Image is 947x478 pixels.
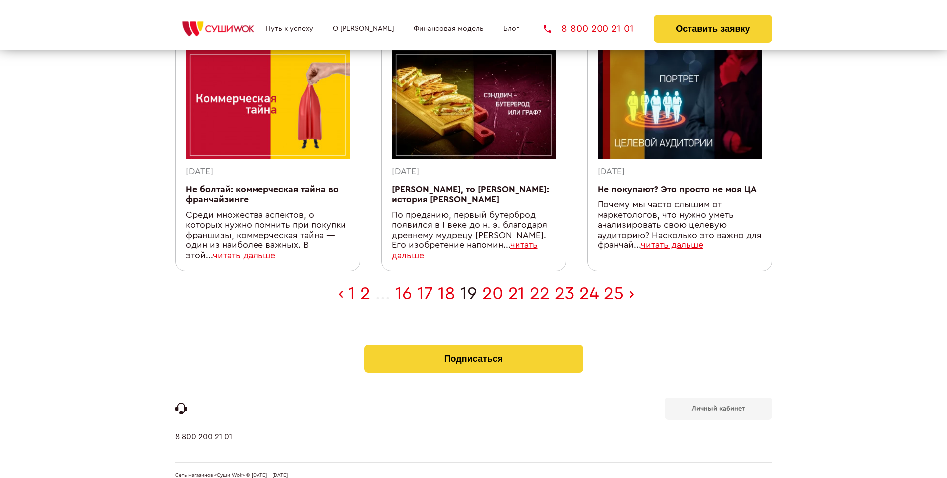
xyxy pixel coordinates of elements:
a: [PERSON_NAME], то [PERSON_NAME]: история [PERSON_NAME] [392,185,549,204]
a: 23 [555,285,574,303]
a: Личный кабинет [665,398,772,420]
a: 17 [417,285,433,303]
a: 22 [530,285,550,303]
div: [DATE] [186,167,350,177]
button: Подписаться [364,345,583,373]
div: Почему мы часто слышим от маркетологов, что нужно уметь анализировать свою целевую аудиторию? Нас... [598,200,762,251]
span: 8 800 200 21 01 [561,24,634,34]
a: 20 [482,285,503,303]
a: 2 [360,285,370,303]
a: 24 [579,285,599,303]
a: Не покупают? Это просто не моя ЦА [598,185,757,194]
a: 1 [348,285,355,303]
a: 8 800 200 21 01 [544,24,634,34]
a: читать дальше [641,241,703,249]
a: 18 [438,285,455,303]
a: Не болтай: коммерческая тайна во франчайзинге [186,185,339,204]
a: читать дальше [392,241,538,260]
button: Оставить заявку [654,15,772,43]
div: Среди множества аспектов, о которых нужно помнить при покупки франшизы, коммерческая тайна ― один... [186,210,350,261]
b: Личный кабинет [692,405,745,412]
span: 19 [460,285,477,303]
div: [DATE] [392,167,556,177]
a: 8 800 200 21 01 [175,432,232,462]
a: О [PERSON_NAME] [333,25,394,33]
a: Путь к успеху [266,25,313,33]
div: По преданию, первый бутерброд появился в I веке до н. э. благодаря древнему мудрецу [PERSON_NAME]... [392,210,556,261]
a: Блог [503,25,519,33]
div: [DATE] [598,167,762,177]
span: ... [375,285,390,303]
a: « Previous [338,285,344,303]
a: 25 [604,285,624,303]
a: 16 [395,285,412,303]
a: 21 [508,285,525,303]
a: Финансовая модель [414,25,484,33]
a: читать дальше [213,251,275,260]
a: Next » [629,285,634,303]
